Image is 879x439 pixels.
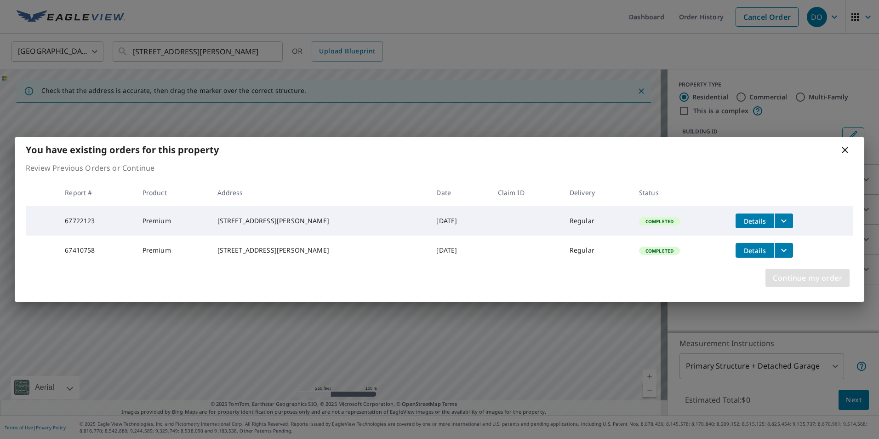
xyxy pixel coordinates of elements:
[736,214,774,228] button: detailsBtn-67722123
[135,236,210,265] td: Premium
[135,179,210,206] th: Product
[640,218,679,225] span: Completed
[774,243,793,258] button: filesDropdownBtn-67410758
[429,206,490,236] td: [DATE]
[562,206,632,236] td: Regular
[491,179,562,206] th: Claim ID
[217,246,422,255] div: [STREET_ADDRESS][PERSON_NAME]
[562,236,632,265] td: Regular
[736,243,774,258] button: detailsBtn-67410758
[562,179,632,206] th: Delivery
[765,269,850,287] button: Continue my order
[640,248,679,254] span: Completed
[57,236,135,265] td: 67410758
[741,217,769,225] span: Details
[774,214,793,228] button: filesDropdownBtn-67722123
[429,236,490,265] td: [DATE]
[57,206,135,236] td: 67722123
[26,144,219,156] b: You have existing orders for this property
[217,216,422,225] div: [STREET_ADDRESS][PERSON_NAME]
[741,246,769,255] span: Details
[632,179,728,206] th: Status
[26,162,853,173] p: Review Previous Orders or Continue
[773,271,842,284] span: Continue my order
[135,206,210,236] td: Premium
[429,179,490,206] th: Date
[210,179,429,206] th: Address
[57,179,135,206] th: Report #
